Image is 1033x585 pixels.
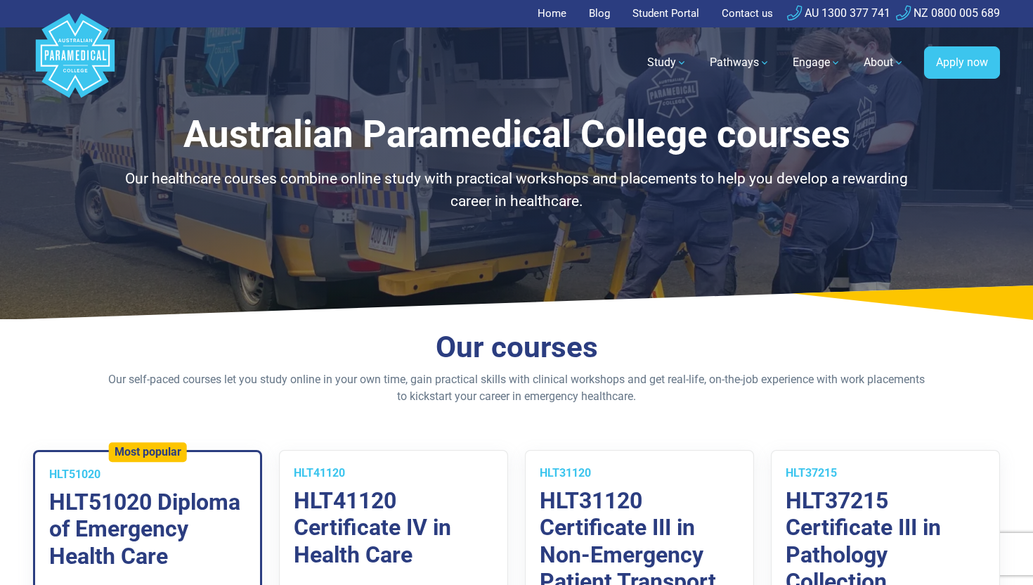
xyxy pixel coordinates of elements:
[787,6,890,20] a: AU 1300 377 741
[105,371,928,405] p: Our self-paced courses let you study online in your own time, gain practical skills with clinical...
[786,466,837,480] span: HLT37215
[49,468,100,481] span: HLT51020
[105,112,928,157] h1: Australian Paramedical College courses
[855,43,913,82] a: About
[294,487,493,568] h3: HLT41120 Certificate IV in Health Care
[896,6,1000,20] a: NZ 0800 005 689
[639,43,696,82] a: Study
[294,466,345,480] span: HLT41120
[33,27,117,98] a: Australian Paramedical College
[540,466,591,480] span: HLT31120
[115,445,181,458] h5: Most popular
[924,46,1000,79] a: Apply now
[105,168,928,212] p: Our healthcare courses combine online study with practical workshops and placements to help you d...
[701,43,779,82] a: Pathways
[784,43,850,82] a: Engage
[49,489,246,570] h3: HLT51020 Diploma of Emergency Health Care
[105,330,928,366] h2: Our courses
